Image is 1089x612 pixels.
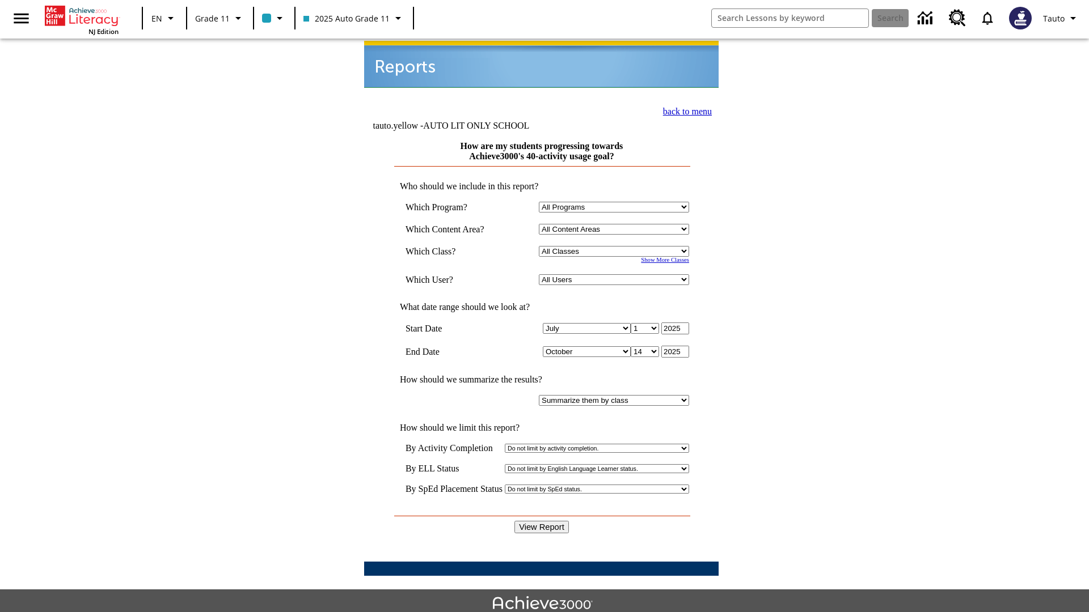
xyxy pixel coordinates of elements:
button: Grade: Grade 11, Select a grade [191,8,250,28]
td: tauto.yellow - [373,121,581,131]
input: View Report [514,521,569,533]
img: Avatar [1009,7,1032,29]
input: search field [712,9,868,27]
a: How are my students progressing towards Achieve3000's 40-activity usage goal? [461,141,623,161]
span: EN [151,12,162,24]
td: By Activity Completion [406,443,503,453]
nobr: AUTO LIT ONLY SCHOOL [423,121,529,130]
td: End Date [406,346,501,358]
button: Language: EN, Select a language [146,8,183,28]
td: How should we summarize the results? [394,375,689,385]
td: Which User? [406,274,501,285]
a: Data Center [911,3,942,34]
button: Select a new avatar [1002,3,1039,33]
span: Tauto [1043,12,1065,24]
td: Which Class? [406,246,501,257]
td: By SpEd Placement Status [406,484,503,494]
nobr: Which Content Area? [406,224,484,234]
span: NJ Edition [88,27,119,36]
a: back to menu [663,107,712,116]
td: Who should we include in this report? [394,181,689,192]
td: Start Date [406,322,501,334]
span: 2025 Auto Grade 11 [303,12,390,24]
a: Resource Center, Will open in new tab [942,3,973,33]
span: Grade 11 [195,12,230,24]
button: Class: 2025 Auto Grade 11, Select your class [299,8,410,28]
td: By ELL Status [406,464,503,474]
a: Notifications [973,3,1002,33]
button: Class color is light blue. Change class color [258,8,291,28]
button: Open side menu [5,2,38,35]
a: Show More Classes [641,257,689,263]
td: What date range should we look at? [394,302,689,312]
div: Home [45,3,119,36]
img: header [364,41,719,88]
td: Which Program? [406,202,501,212]
button: Profile/Settings [1039,8,1084,28]
td: How should we limit this report? [394,423,689,433]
